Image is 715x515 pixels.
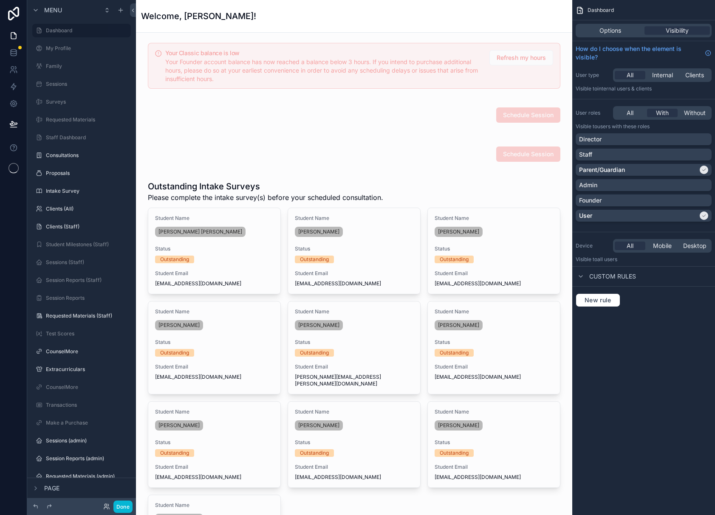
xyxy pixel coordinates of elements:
[46,241,129,248] label: Student Milestones (Staff)
[32,42,131,55] a: My Profile
[46,170,129,177] label: Proposals
[627,242,633,250] span: All
[579,196,602,205] p: Founder
[46,188,129,194] label: Intake Survey
[32,470,131,483] a: Requested Materials (admin)
[576,242,610,249] label: Device
[579,211,592,220] p: User
[46,205,129,212] label: Clients (All)
[653,242,672,250] span: Mobile
[597,123,650,129] span: Users with these roles
[46,437,129,444] label: Sessions (admin)
[576,123,712,130] p: Visible to
[32,291,131,305] a: Session Reports
[46,27,126,34] label: Dashboard
[576,110,610,116] label: User roles
[113,501,133,513] button: Done
[46,330,129,337] label: Test Scores
[32,309,131,323] a: Requested Materials (Staff)
[576,72,610,79] label: User type
[579,150,592,159] p: Staff
[32,113,131,127] a: Requested Materials
[589,272,636,281] span: Custom rules
[32,184,131,198] a: Intake Survey
[32,452,131,465] a: Session Reports (admin)
[32,398,131,412] a: Transactions
[32,149,131,162] a: Consultations
[666,26,689,35] span: Visibility
[46,223,129,230] label: Clients (Staff)
[576,45,712,62] a: How do I choose when the element is visible?
[32,166,131,180] a: Proposals
[46,455,129,462] label: Session Reports (admin)
[32,238,131,251] a: Student Milestones (Staff)
[627,109,633,117] span: All
[32,327,131,341] a: Test Scores
[597,85,652,92] span: Internal users & clients
[46,366,129,373] label: Extracurriculars
[652,71,673,79] span: Internal
[46,134,129,141] label: Staff Dashboard
[46,98,129,105] label: Surveys
[656,109,669,117] span: With
[46,63,129,70] label: Family
[683,242,707,250] span: Desktop
[32,77,131,91] a: Sessions
[46,116,129,123] label: Requested Materials
[32,202,131,216] a: Clients (All)
[685,71,704,79] span: Clients
[579,135,602,144] p: Director
[46,348,129,355] label: CounselMore
[46,277,129,284] label: Session Reports (Staff)
[581,296,615,304] span: New rule
[32,273,131,287] a: Session Reports (Staff)
[32,131,131,144] a: Staff Dashboard
[597,256,617,262] span: all users
[44,6,62,14] span: Menu
[32,95,131,109] a: Surveys
[141,10,256,22] h1: Welcome, [PERSON_NAME]!
[32,59,131,73] a: Family
[32,220,131,234] a: Clients (Staff)
[46,45,129,52] label: My Profile
[32,434,131,447] a: Sessions (admin)
[46,152,129,159] label: Consultations
[46,259,129,266] label: Sessions (Staff)
[46,81,129,87] label: Sessions
[46,473,129,480] label: Requested Materials (admin)
[576,85,712,92] p: Visible to
[576,45,701,62] span: How do I choose when the element is visible?
[627,71,633,79] span: All
[576,256,712,263] p: Visible to
[588,7,614,14] span: Dashboard
[44,484,59,492] span: Page
[46,419,129,426] label: Make a Purchase
[684,109,706,117] span: Without
[32,256,131,269] a: Sessions (Staff)
[46,384,129,391] label: CounselMore
[599,26,621,35] span: Options
[579,181,597,189] p: Admin
[46,402,129,408] label: Transactions
[576,293,620,307] button: New rule
[46,295,129,301] label: Session Reports
[46,312,129,319] label: Requested Materials (Staff)
[32,24,131,37] a: Dashboard
[579,166,625,174] p: Parent/Guardian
